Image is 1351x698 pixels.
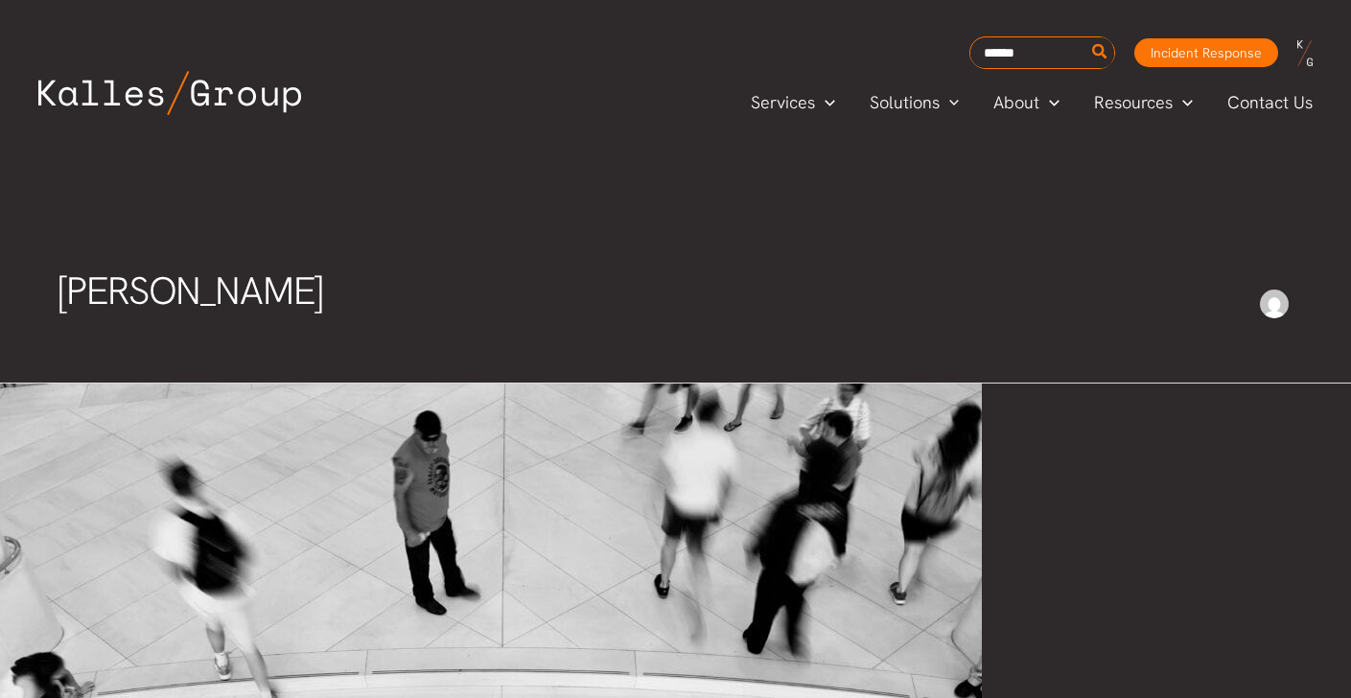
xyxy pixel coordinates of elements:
[734,86,1332,118] nav: Primary Site Navigation
[940,88,960,117] span: Menu Toggle
[993,88,1039,117] span: About
[1134,38,1278,67] a: Incident Response
[38,71,301,115] img: Kalles Group
[1210,88,1332,117] a: Contact Us
[734,88,852,117] a: ServicesMenu Toggle
[1227,88,1313,117] span: Contact Us
[58,270,1255,313] h1: [PERSON_NAME]
[976,88,1077,117] a: AboutMenu Toggle
[870,88,940,117] span: Solutions
[1077,88,1210,117] a: ResourcesMenu Toggle
[1039,88,1060,117] span: Menu Toggle
[1094,88,1173,117] span: Resources
[815,88,835,117] span: Menu Toggle
[852,88,977,117] a: SolutionsMenu Toggle
[1173,88,1193,117] span: Menu Toggle
[751,88,815,117] span: Services
[1088,37,1112,68] button: Search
